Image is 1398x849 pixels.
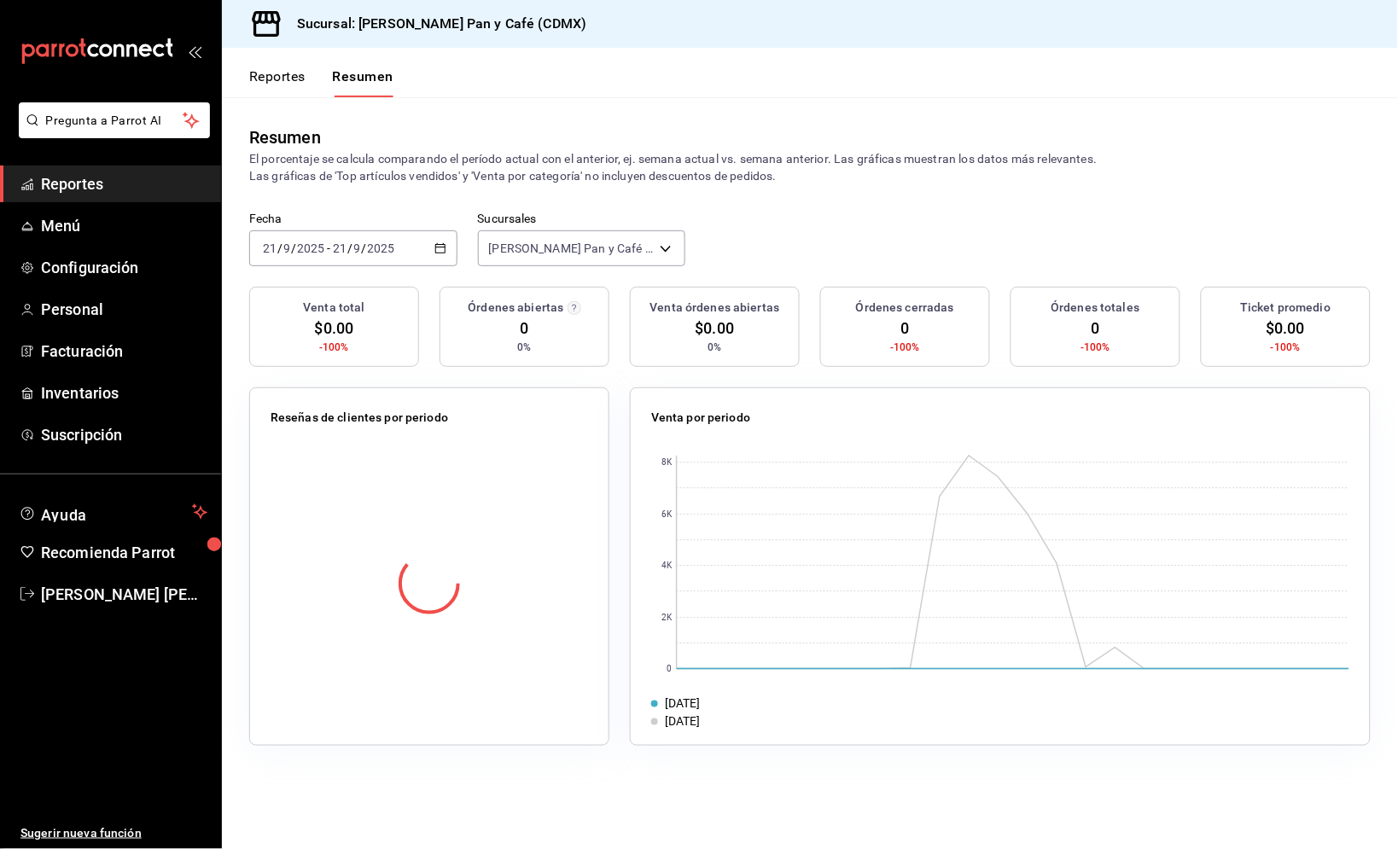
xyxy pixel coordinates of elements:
[315,317,354,340] span: $0.00
[249,150,1371,184] p: El porcentaje se calcula comparando el período actual con el anterior, ej. semana actual vs. sema...
[19,102,210,138] button: Pregunta a Parrot AI
[489,240,655,257] span: [PERSON_NAME] Pan y Café (CDMX)
[41,256,207,279] span: Configuración
[41,172,207,195] span: Reportes
[651,409,750,427] p: Venta por periodo
[41,214,207,237] span: Menú
[1241,299,1331,317] h3: Ticket promedio
[41,340,207,363] span: Facturación
[188,44,201,58] button: open_drawer_menu
[332,241,347,255] input: --
[283,241,291,255] input: --
[41,502,185,522] span: Ayuda
[333,68,393,97] button: Resumen
[665,695,701,712] div: [DATE]
[708,340,721,355] span: 0%
[347,241,352,255] span: /
[856,299,954,317] h3: Órdenes cerradas
[20,824,207,842] span: Sugerir nueva función
[41,298,207,321] span: Personal
[46,112,183,130] span: Pregunta a Parrot AI
[353,241,362,255] input: --
[1271,340,1301,355] span: -100%
[277,241,283,255] span: /
[362,241,367,255] span: /
[41,423,207,446] span: Suscripción
[271,409,448,427] p: Reseñas de clientes por periodo
[249,213,457,225] label: Fecha
[303,299,364,317] h3: Venta total
[662,561,673,571] text: 4K
[1267,317,1306,340] span: $0.00
[41,381,207,404] span: Inventarios
[517,340,531,355] span: 0%
[662,613,673,623] text: 2K
[1081,340,1110,355] span: -100%
[12,124,210,142] a: Pregunta a Parrot AI
[468,299,563,317] h3: Órdenes abiertas
[665,712,701,730] div: [DATE]
[249,68,306,97] button: Reportes
[890,340,920,355] span: -100%
[696,317,735,340] span: $0.00
[367,241,396,255] input: ----
[478,213,686,225] label: Sucursales
[41,541,207,564] span: Recomienda Parrot
[283,14,586,34] h3: Sucursal: [PERSON_NAME] Pan y Café (CDMX)
[900,317,909,340] span: 0
[41,583,207,606] span: [PERSON_NAME] [PERSON_NAME]
[249,125,321,150] div: Resumen
[249,68,393,97] div: navigation tabs
[262,241,277,255] input: --
[1091,317,1099,340] span: 0
[1051,299,1140,317] h3: Órdenes totales
[291,241,296,255] span: /
[296,241,325,255] input: ----
[662,458,673,468] text: 8K
[520,317,528,340] span: 0
[650,299,780,317] h3: Venta órdenes abiertas
[327,241,330,255] span: -
[667,665,673,674] text: 0
[662,510,673,520] text: 6K
[319,340,349,355] span: -100%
